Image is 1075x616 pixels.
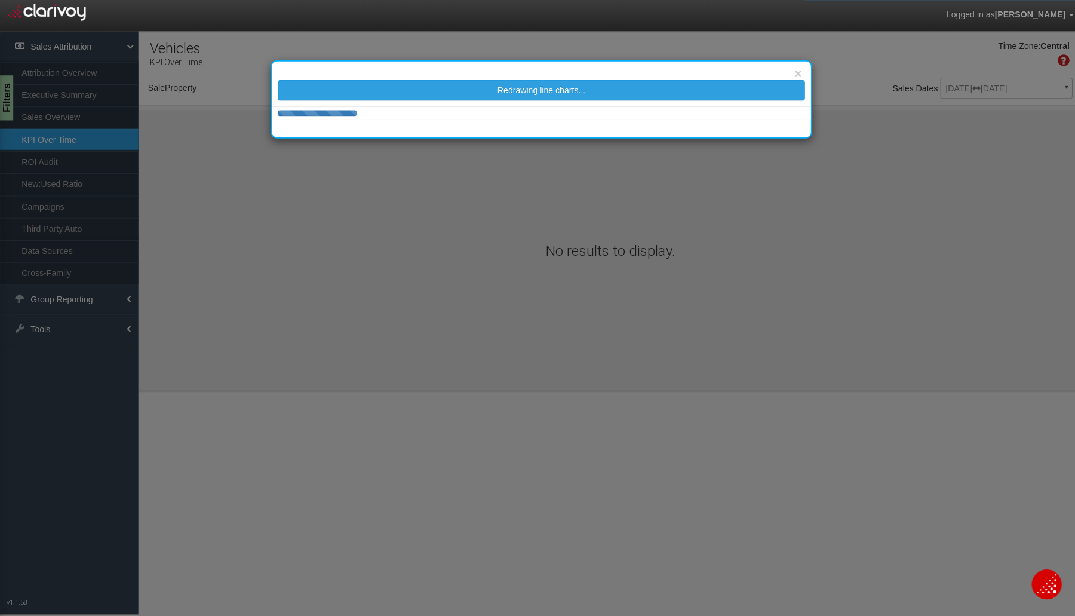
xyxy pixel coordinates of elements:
span: Logged in as [939,10,987,19]
button: × [789,67,796,79]
span: Redrawing line charts... [494,85,581,94]
span: [PERSON_NAME] [988,10,1058,19]
button: Redrawing line charts... [276,79,799,100]
a: Logged in as[PERSON_NAME] [930,1,1075,29]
